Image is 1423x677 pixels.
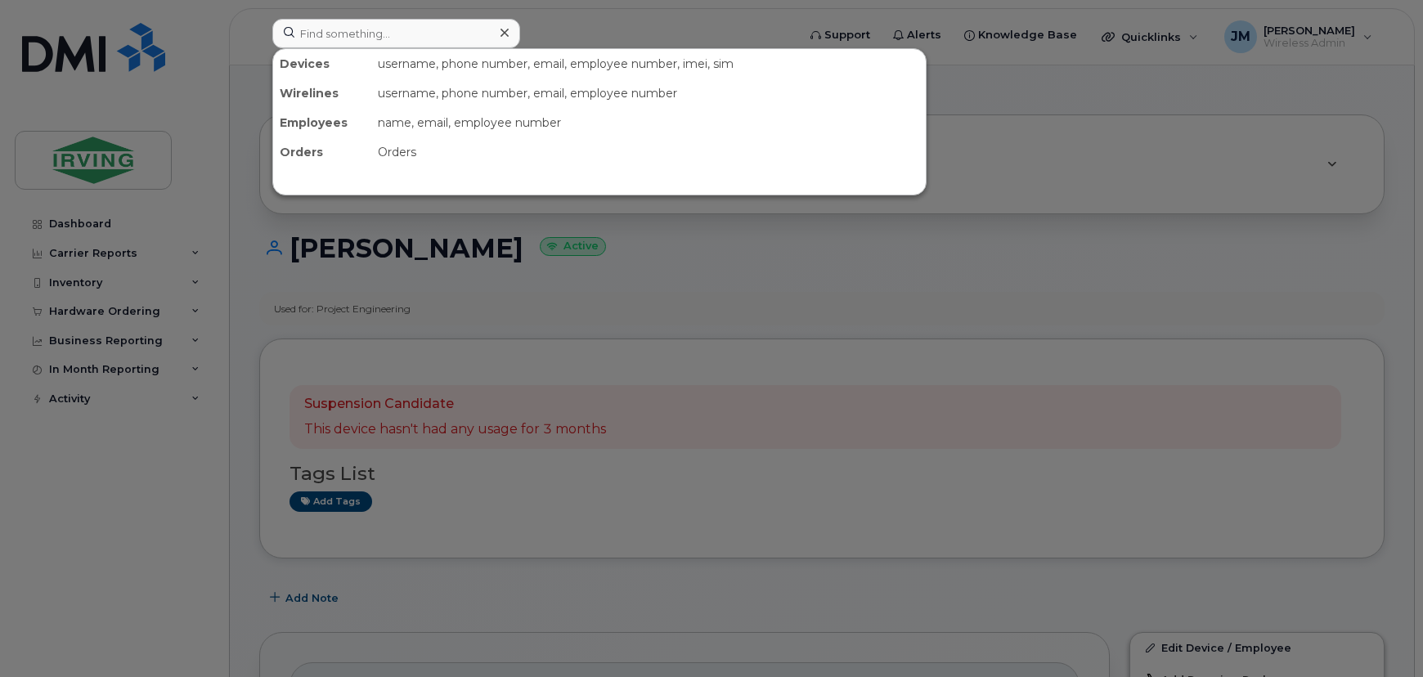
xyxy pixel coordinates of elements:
[273,137,371,167] div: Orders
[273,78,371,108] div: Wirelines
[371,78,926,108] div: username, phone number, email, employee number
[371,137,926,167] div: Orders
[273,108,371,137] div: Employees
[371,49,926,78] div: username, phone number, email, employee number, imei, sim
[371,108,926,137] div: name, email, employee number
[273,49,371,78] div: Devices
